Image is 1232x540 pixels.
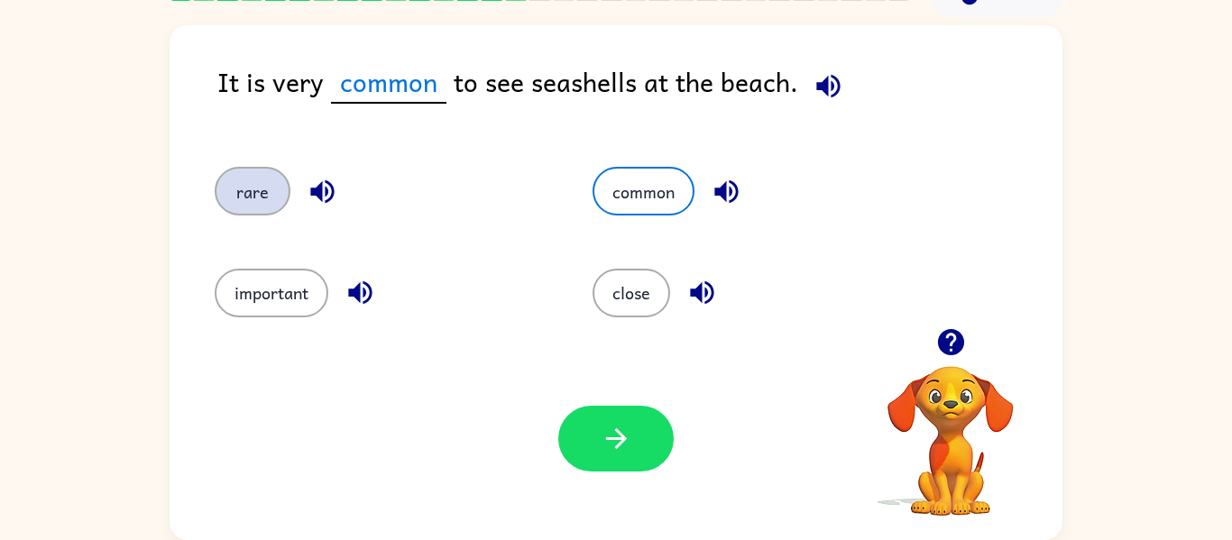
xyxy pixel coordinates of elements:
div: It is very to see seashells at the beach. [217,61,1062,131]
button: rare [215,167,290,215]
button: important [215,269,328,317]
button: close [593,269,670,317]
video: Your browser must support playing .mp4 files to use Literably. Please try using another browser. [860,338,1041,518]
span: common [331,61,446,104]
button: common [593,167,694,215]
